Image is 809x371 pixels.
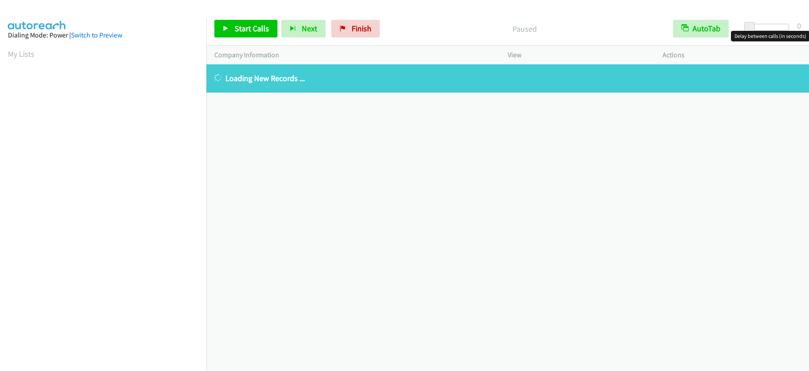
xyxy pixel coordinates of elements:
[673,20,729,37] button: AutoTab
[302,23,317,33] span: Next
[331,20,380,37] a: Finish
[8,49,34,59] a: My Lists
[8,30,199,41] div: Dialing Mode: Power |
[797,20,801,32] div: 0
[214,50,492,60] p: Company Information
[392,23,657,35] p: Paused
[235,23,269,33] span: Start Calls
[352,23,371,33] span: Finish
[71,31,122,39] a: Switch to Preview
[214,20,277,37] a: Start Calls
[214,72,801,84] p: Loading New Records ...
[663,50,802,60] p: Actions
[508,50,647,60] p: View
[281,20,326,37] button: Next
